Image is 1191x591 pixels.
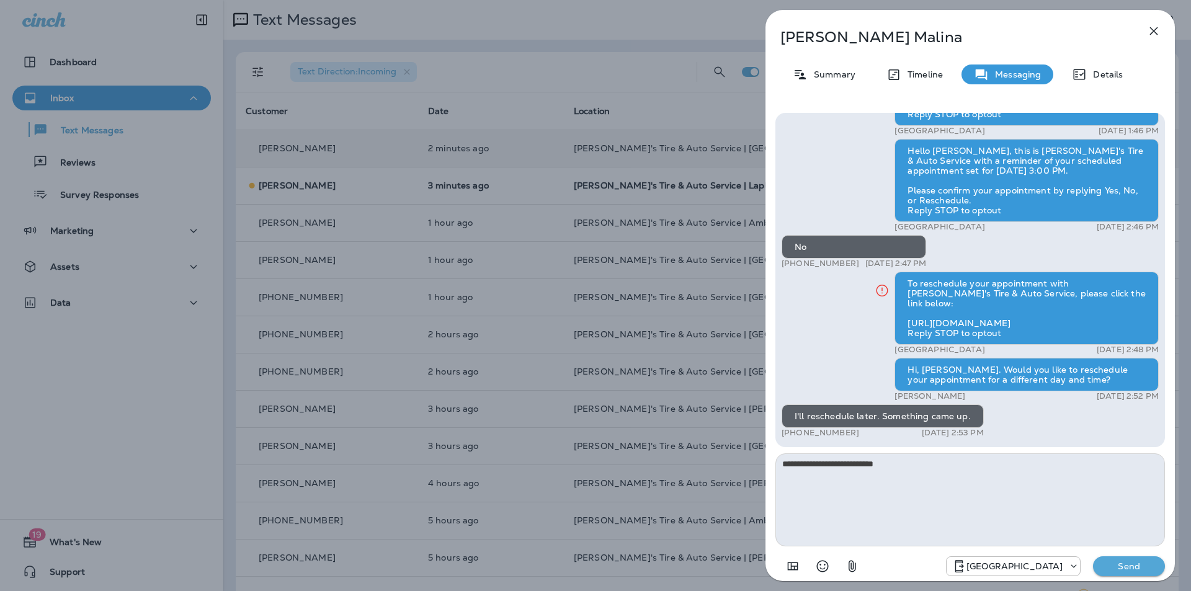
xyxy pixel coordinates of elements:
[870,278,894,303] button: Click for more info
[780,554,805,579] button: Add in a premade template
[1097,222,1159,232] p: [DATE] 2:46 PM
[894,358,1159,391] div: Hi, [PERSON_NAME]. Would you like to reschedule your appointment for a different day and time?
[894,222,984,232] p: [GEOGRAPHIC_DATA]
[808,69,855,79] p: Summary
[894,391,965,401] p: [PERSON_NAME]
[894,139,1159,222] div: Hello [PERSON_NAME], this is [PERSON_NAME]'s Tire & Auto Service with a reminder of your schedule...
[894,272,1159,345] div: To reschedule your appointment with [PERSON_NAME]'s Tire & Auto Service, please click the link be...
[1097,345,1159,355] p: [DATE] 2:48 PM
[947,559,1080,574] div: +1 (225) 673-9000
[782,235,926,259] div: No
[894,345,984,355] p: [GEOGRAPHIC_DATA]
[1099,126,1159,136] p: [DATE] 1:46 PM
[894,126,984,136] p: [GEOGRAPHIC_DATA]
[1087,69,1123,79] p: Details
[782,404,984,428] div: I'll reschedule later. Something came up.
[1103,561,1155,572] p: Send
[810,554,835,579] button: Select an emoji
[782,428,859,438] p: [PHONE_NUMBER]
[1097,391,1159,401] p: [DATE] 2:52 PM
[865,259,926,269] p: [DATE] 2:47 PM
[782,259,859,269] p: [PHONE_NUMBER]
[780,29,1119,46] p: [PERSON_NAME] Malina
[901,69,943,79] p: Timeline
[1093,556,1165,576] button: Send
[966,561,1063,571] p: [GEOGRAPHIC_DATA]
[922,428,984,438] p: [DATE] 2:53 PM
[989,69,1041,79] p: Messaging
